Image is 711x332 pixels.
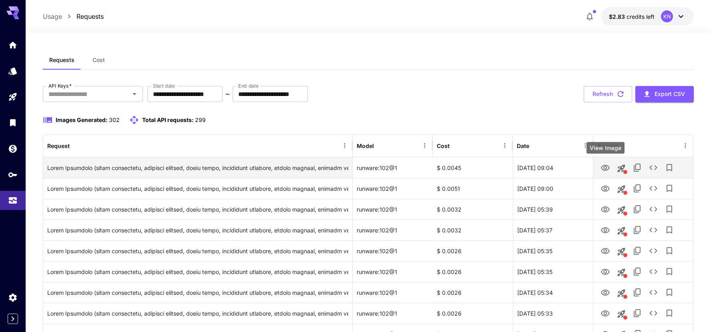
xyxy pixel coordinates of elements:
[661,10,673,22] div: KN
[661,264,677,280] button: Add to library
[92,56,105,64] span: Cost
[645,305,661,321] button: See details
[353,157,433,178] div: runware:102@1
[47,303,348,324] div: Click to copy prompt
[613,285,629,301] button: This request includes a reference image. Clicking this will load all other parameters, but for pr...
[433,220,513,240] div: $ 0.0032
[597,263,613,280] button: View Image
[70,140,82,151] button: Sort
[645,243,661,259] button: See details
[629,305,645,321] button: Copy TaskUUID
[76,12,104,21] a: Requests
[8,292,18,302] div: Settings
[353,240,433,261] div: runware:102@1
[530,140,541,151] button: Sort
[513,303,593,324] div: 30 Aug, 2025 05:33
[8,193,18,203] div: Usage
[47,282,348,303] div: Click to copy prompt
[613,202,629,218] button: This request includes a reference image. Clicking this will load all other parameters, but for pr...
[195,116,206,123] span: 299
[613,244,629,260] button: This request includes a reference image. Clicking this will load all other parameters, but for pr...
[47,220,348,240] div: Click to copy prompt
[661,243,677,259] button: Add to library
[613,181,629,197] button: This request includes a reference image. Clicking this will load all other parameters, but for pr...
[353,282,433,303] div: runware:102@1
[47,199,348,220] div: Click to copy prompt
[597,222,613,238] button: View Image
[47,178,348,199] div: Click to copy prompt
[43,12,104,21] nav: breadcrumb
[353,220,433,240] div: runware:102@1
[613,223,629,239] button: This request includes a reference image. Clicking this will load all other parameters, but for pr...
[513,240,593,261] div: 30 Aug, 2025 05:35
[8,314,18,324] button: Expand sidebar
[613,160,629,176] button: This request includes a reference image. Clicking this will load all other parameters, but for pr...
[635,86,694,102] button: Export CSV
[645,201,661,217] button: See details
[645,180,661,196] button: See details
[609,13,627,20] span: $2.83
[661,180,677,196] button: Add to library
[629,284,645,300] button: Copy TaskUUID
[353,178,433,199] div: runware:102@1
[513,178,593,199] div: 30 Aug, 2025 09:00
[661,160,677,176] button: Add to library
[586,142,625,154] div: View Image
[597,284,613,300] button: View Image
[48,82,72,89] label: API Keys
[433,261,513,282] div: $ 0.0026
[601,7,694,26] button: $2.83133KN
[597,159,613,176] button: View Image
[47,241,348,261] div: Click to copy prompt
[433,282,513,303] div: $ 0.0026
[627,13,655,20] span: credits left
[597,180,613,196] button: View Image
[225,89,230,99] p: ~
[513,282,593,303] div: 30 Aug, 2025 05:34
[661,222,677,238] button: Add to library
[8,40,18,50] div: Home
[437,142,450,149] div: Cost
[8,170,18,180] div: API Keys
[513,220,593,240] div: 30 Aug, 2025 05:37
[433,240,513,261] div: $ 0.0026
[629,160,645,176] button: Copy TaskUUID
[47,142,70,149] div: Request
[513,261,593,282] div: 30 Aug, 2025 05:35
[629,180,645,196] button: Copy TaskUUID
[8,92,18,102] div: Playground
[645,284,661,300] button: See details
[661,284,677,300] button: Add to library
[584,86,632,102] button: Refresh
[433,178,513,199] div: $ 0.0051
[580,140,591,151] button: Menu
[8,118,18,128] div: Library
[513,199,593,220] div: 30 Aug, 2025 05:39
[43,12,62,21] p: Usage
[49,56,74,64] span: Requests
[353,199,433,220] div: runware:102@1
[450,140,462,151] button: Sort
[597,305,613,321] button: View Image
[597,201,613,217] button: View Image
[238,82,258,89] label: End date
[597,242,613,259] button: View Image
[613,264,629,280] button: This request includes a reference image. Clicking this will load all other parameters, but for pr...
[661,305,677,321] button: Add to library
[645,222,661,238] button: See details
[433,199,513,220] div: $ 0.0032
[357,142,374,149] div: Model
[353,261,433,282] div: runware:102@1
[645,160,661,176] button: See details
[629,264,645,280] button: Copy TaskUUID
[153,82,175,89] label: Start date
[433,157,513,178] div: $ 0.0045
[375,140,386,151] button: Sort
[499,140,510,151] button: Menu
[661,201,677,217] button: Add to library
[629,201,645,217] button: Copy TaskUUID
[56,116,108,123] span: Images Generated:
[47,158,348,178] div: Click to copy prompt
